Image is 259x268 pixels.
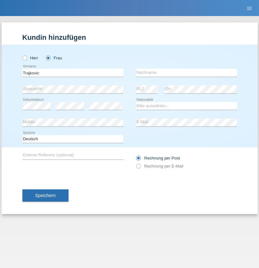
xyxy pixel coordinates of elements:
a: menu [243,6,256,10]
label: Herr [22,56,38,60]
span: Speichern [35,193,56,198]
label: Rechnung per E-Mail [136,164,183,169]
label: Frau [46,56,62,60]
input: Herr [22,56,27,60]
button: Speichern [22,189,69,202]
input: Frau [46,56,50,60]
label: Rechnung per Post [136,156,180,160]
h1: Kundin hinzufügen [22,33,237,41]
input: Rechnung per Post [136,156,140,164]
input: Rechnung per E-Mail [136,164,140,172]
i: menu [246,5,253,12]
